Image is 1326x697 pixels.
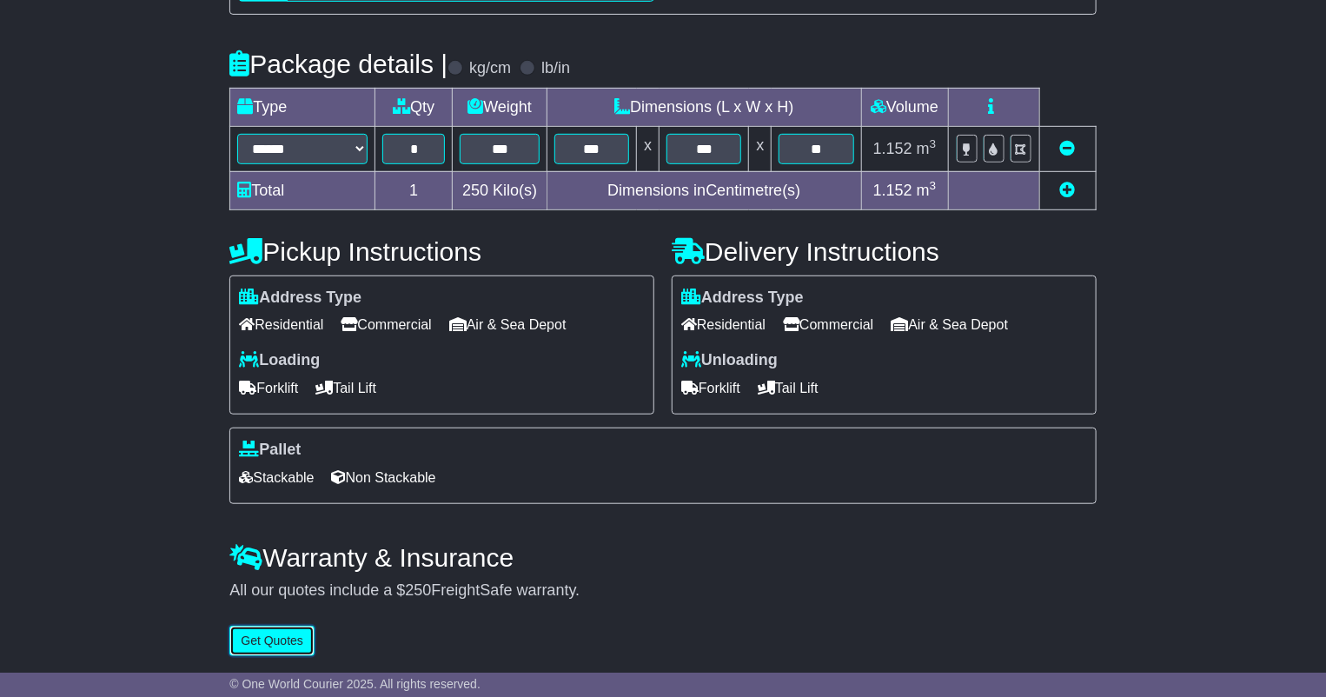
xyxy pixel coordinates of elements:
span: 1.152 [873,182,912,199]
span: m [917,182,937,199]
h4: Pickup Instructions [229,237,654,266]
span: 1.152 [873,140,912,157]
td: x [637,126,660,171]
a: Add new item [1060,182,1076,199]
td: x [749,126,772,171]
span: Air & Sea Depot [449,311,567,338]
h4: Delivery Instructions [672,237,1097,266]
label: kg/cm [469,59,511,78]
button: Get Quotes [229,626,315,656]
td: 1 [375,171,453,209]
span: 250 [462,182,488,199]
span: Residential [239,311,323,338]
span: m [917,140,937,157]
sup: 3 [930,137,937,150]
td: Total [230,171,375,209]
label: Address Type [681,289,804,308]
td: Volume [861,88,948,126]
sup: 3 [930,179,937,192]
label: Pallet [239,441,301,460]
h4: Warranty & Insurance [229,543,1096,572]
span: Air & Sea Depot [891,311,1008,338]
span: Stackable [239,464,314,491]
span: Non Stackable [332,464,436,491]
span: Commercial [783,311,873,338]
span: Forklift [681,375,740,402]
h4: Package details | [229,50,448,78]
label: Unloading [681,351,778,370]
td: Weight [453,88,547,126]
div: All our quotes include a $ FreightSafe warranty. [229,581,1096,601]
span: © One World Courier 2025. All rights reserved. [229,677,481,691]
span: Commercial [341,311,431,338]
td: Dimensions in Centimetre(s) [547,171,862,209]
td: Type [230,88,375,126]
span: Residential [681,311,766,338]
a: Remove this item [1060,140,1076,157]
span: Tail Lift [758,375,819,402]
span: Forklift [239,375,298,402]
td: Kilo(s) [453,171,547,209]
span: 250 [405,581,431,599]
span: Tail Lift [315,375,376,402]
td: Dimensions (L x W x H) [547,88,862,126]
td: Qty [375,88,453,126]
label: Address Type [239,289,361,308]
label: Loading [239,351,320,370]
label: lb/in [541,59,570,78]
